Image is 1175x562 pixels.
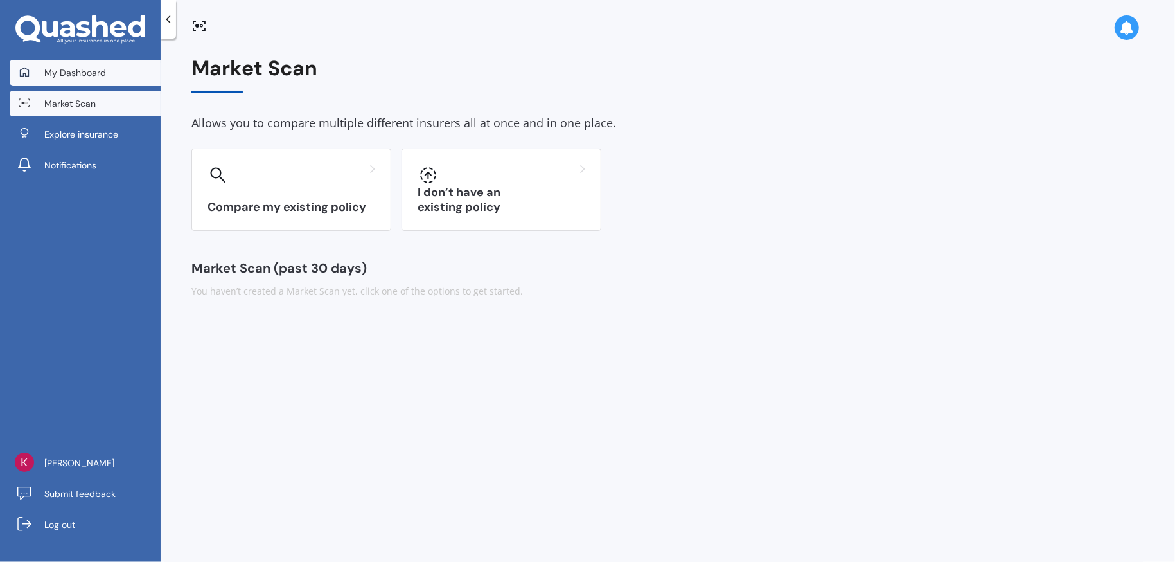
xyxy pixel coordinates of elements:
[44,457,114,469] span: [PERSON_NAME]
[191,285,1144,298] div: You haven’t created a Market Scan yet, click one of the options to get started.
[191,262,1144,275] div: Market Scan (past 30 days)
[10,60,161,86] a: My Dashboard
[44,159,96,172] span: Notifications
[10,152,161,178] a: Notifications
[191,57,1144,93] div: Market Scan
[44,97,96,110] span: Market Scan
[44,66,106,79] span: My Dashboard
[208,200,375,215] h3: Compare my existing policy
[418,185,585,215] h3: I don’t have an existing policy
[44,128,118,141] span: Explore insurance
[44,518,75,531] span: Log out
[44,487,116,500] span: Submit feedback
[10,481,161,507] a: Submit feedback
[15,453,34,472] img: ACg8ocIhiWDzeBcm1fQIm1I53TDxjdOCx8cMwaMqV3-ulBRnhZ8qgQ=s96-c
[10,91,161,116] a: Market Scan
[10,512,161,538] a: Log out
[10,122,161,147] a: Explore insurance
[191,114,1144,133] div: Allows you to compare multiple different insurers all at once and in one place.
[10,450,161,476] a: [PERSON_NAME]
